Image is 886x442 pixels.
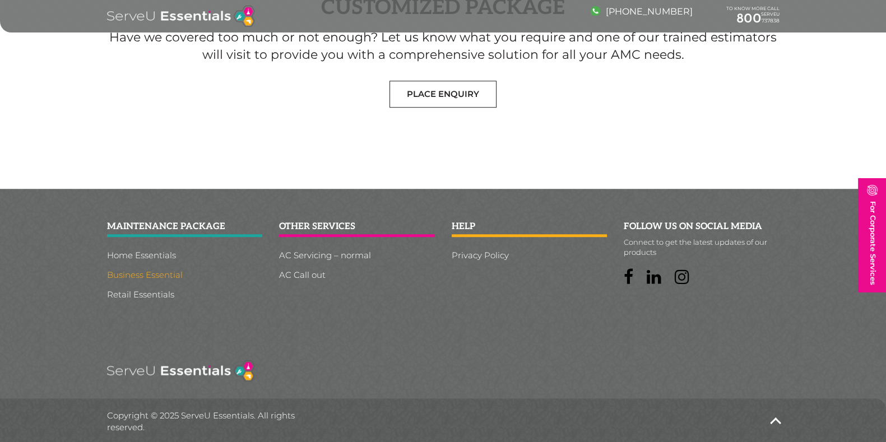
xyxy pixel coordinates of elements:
a: PLACE ENQUIRY [389,81,497,108]
a: Privacy Policy [452,251,607,259]
p: Connect to get the latest updates of our products [624,237,780,257]
a: 800737838 [726,11,780,26]
h2: help [452,222,607,237]
p: Copyright © 2025 ServeU Essentials. All rights reserved. [107,410,320,433]
a: AC Servicing – normal [279,251,435,259]
a: For Corporate Services [859,178,886,292]
h2: Maintenance package [107,222,263,237]
img: logo [107,6,254,27]
a: [PHONE_NUMBER] [591,6,693,17]
a: Retail Essentials [107,290,263,299]
img: logo [107,360,254,381]
img: image [591,6,600,16]
h2: other services [279,222,435,237]
a: Home Essentials [107,251,263,259]
div: TO KNOW MORE CALL SERVEU [726,6,780,26]
a: Business Essential [107,271,263,279]
img: image [867,185,878,196]
h2: follow us on social media [624,222,780,237]
span: 800 [736,11,762,26]
a: AC Call out [279,271,435,279]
